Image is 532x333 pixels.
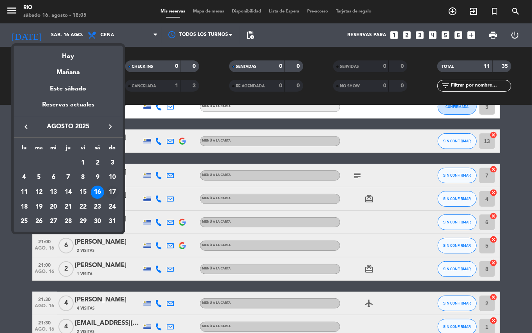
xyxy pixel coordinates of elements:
[33,122,103,132] span: agosto 2025
[91,215,104,228] div: 30
[76,156,90,170] div: 1
[76,171,90,184] div: 8
[106,156,119,170] div: 3
[21,122,31,131] i: keyboard_arrow_left
[106,171,119,184] div: 10
[46,143,61,156] th: miércoles
[32,200,46,214] td: 19 de agosto de 2025
[105,214,120,229] td: 31 de agosto de 2025
[47,200,60,214] div: 20
[19,122,33,132] button: keyboard_arrow_left
[14,46,123,62] div: Hoy
[14,78,123,100] div: Este sábado
[91,156,104,170] div: 2
[76,200,90,214] div: 22
[18,171,31,184] div: 4
[90,170,105,185] td: 9 de agosto de 2025
[46,200,61,214] td: 20 de agosto de 2025
[106,215,119,228] div: 31
[14,62,123,78] div: Mañana
[17,170,32,185] td: 4 de agosto de 2025
[32,170,46,185] td: 5 de agosto de 2025
[46,170,61,185] td: 6 de agosto de 2025
[90,156,105,170] td: 2 de agosto de 2025
[91,200,104,214] div: 23
[32,143,46,156] th: martes
[18,186,31,199] div: 11
[105,185,120,200] td: 17 de agosto de 2025
[62,186,75,199] div: 14
[46,185,61,200] td: 13 de agosto de 2025
[61,214,76,229] td: 28 de agosto de 2025
[47,186,60,199] div: 13
[90,185,105,200] td: 16 de agosto de 2025
[105,143,120,156] th: domingo
[61,200,76,214] td: 21 de agosto de 2025
[61,170,76,185] td: 7 de agosto de 2025
[47,215,60,228] div: 27
[76,214,90,229] td: 29 de agosto de 2025
[32,185,46,200] td: 12 de agosto de 2025
[61,143,76,156] th: jueves
[103,122,117,132] button: keyboard_arrow_right
[106,122,115,131] i: keyboard_arrow_right
[17,214,32,229] td: 25 de agosto de 2025
[91,171,104,184] div: 9
[105,200,120,214] td: 24 de agosto de 2025
[18,200,31,214] div: 18
[14,100,123,116] div: Reservas actuales
[47,171,60,184] div: 6
[61,185,76,200] td: 14 de agosto de 2025
[76,143,90,156] th: viernes
[76,170,90,185] td: 8 de agosto de 2025
[76,200,90,214] td: 22 de agosto de 2025
[17,200,32,214] td: 18 de agosto de 2025
[32,200,46,214] div: 19
[18,215,31,228] div: 25
[90,214,105,229] td: 30 de agosto de 2025
[32,186,46,199] div: 12
[76,185,90,200] td: 15 de agosto de 2025
[106,200,119,214] div: 24
[90,143,105,156] th: sábado
[17,156,76,170] td: AGO.
[62,215,75,228] div: 28
[32,215,46,228] div: 26
[76,186,90,199] div: 15
[32,214,46,229] td: 26 de agosto de 2025
[91,186,104,199] div: 16
[46,214,61,229] td: 27 de agosto de 2025
[32,171,46,184] div: 5
[17,143,32,156] th: lunes
[62,200,75,214] div: 21
[76,215,90,228] div: 29
[106,186,119,199] div: 17
[105,156,120,170] td: 3 de agosto de 2025
[17,185,32,200] td: 11 de agosto de 2025
[62,171,75,184] div: 7
[76,156,90,170] td: 1 de agosto de 2025
[90,200,105,214] td: 23 de agosto de 2025
[105,170,120,185] td: 10 de agosto de 2025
